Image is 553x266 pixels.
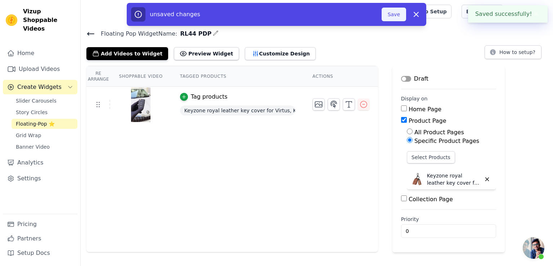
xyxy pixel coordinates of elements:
span: Slider Carousels [16,97,57,104]
label: Specific Product Pages [414,137,479,144]
span: Keyzone royal leather key cover for Virtus, Kylaq, Slavia, Kodiaq, Kushaq, Taigun, Tiguan, Octavi... [180,105,295,116]
span: Story Circles [16,109,48,116]
span: Floating Pop Widget Name: [95,30,177,38]
img: Keyzone royal leather key cover for Virtus, Kylaq, Slavia, Kodiaq, Kushaq, Taigun, Tiguan, Octavi... [410,172,424,186]
p: Keyzone royal leather key cover for Virtus, Kylaq, Slavia, Kodiaq, Kushaq, Taigun, Tiguan, Octavi... [427,172,481,186]
span: RL44 PDP [177,30,211,38]
th: Actions [304,66,378,87]
div: Open chat [523,237,544,259]
button: Preview Widget [174,47,239,60]
a: Grid Wrap [12,130,77,140]
a: Home [3,46,77,60]
a: Floating-Pop ⭐ [12,119,77,129]
p: Draft [414,75,428,83]
th: Tagged Products [171,66,304,87]
a: Slider Carousels [12,96,77,106]
label: Priority [401,216,496,223]
button: Create Widgets [3,80,77,94]
span: unsaved changes [150,11,200,18]
label: Product Page [409,117,446,124]
button: Customize Design [245,47,316,60]
img: vizup-images-b72a.jpg [131,87,151,122]
span: Grid Wrap [16,132,41,139]
button: Delete widget [481,173,493,185]
a: Analytics [3,155,77,170]
span: Create Widgets [17,83,62,91]
span: Banner Video [16,143,50,150]
button: Select Products [407,151,455,163]
button: Add Videos to Widget [86,47,168,60]
label: Collection Page [409,196,453,203]
a: Banner Video [12,142,77,152]
a: Story Circles [12,107,77,117]
div: Tag products [191,93,228,101]
a: Settings [3,171,77,186]
button: How to setup? [485,45,541,59]
th: Re Arrange [86,66,110,87]
th: Shoppable Video [110,66,171,87]
a: How to setup? [485,50,541,57]
div: Edit Name [213,29,219,39]
button: Tag products [180,93,228,101]
legend: Display on [401,95,428,102]
a: Upload Videos [3,62,77,76]
button: Change Thumbnail [313,98,325,111]
label: All Product Pages [414,129,464,136]
label: Home Page [409,106,441,113]
span: Floating-Pop ⭐ [16,120,55,127]
a: Partners [3,231,77,246]
button: Save [382,8,406,21]
a: Setup Docs [3,246,77,260]
a: Pricing [3,217,77,231]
